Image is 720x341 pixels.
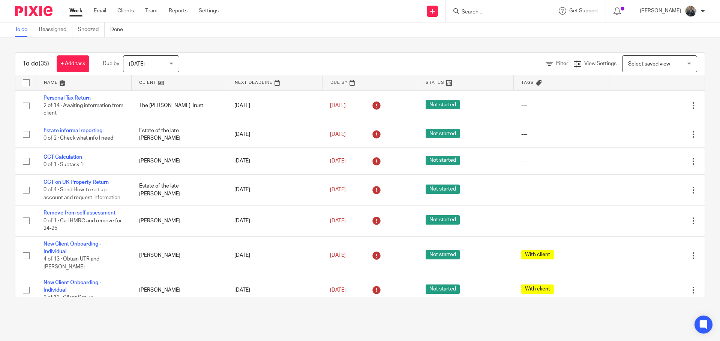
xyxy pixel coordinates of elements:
[330,187,346,192] span: [DATE]
[132,148,227,174] td: [PERSON_NAME]
[521,250,554,259] span: With client
[43,280,101,293] a: New Client Onboarding - Individual
[521,157,602,165] div: ---
[43,128,102,133] a: Estate informal reporting
[23,60,49,68] h1: To do
[15,6,52,16] img: Pixie
[117,7,134,15] a: Clients
[628,61,670,67] span: Select saved view
[521,217,602,225] div: ---
[227,275,322,305] td: [DATE]
[43,218,122,231] span: 0 of 1 · Call HMRC and remove for 24-25
[15,22,33,37] a: To do
[685,5,697,17] img: Headshot.jpg
[330,287,346,293] span: [DATE]
[199,7,219,15] a: Settings
[584,61,616,66] span: View Settings
[129,61,145,67] span: [DATE]
[69,7,82,15] a: Work
[227,174,322,205] td: [DATE]
[132,236,227,275] td: [PERSON_NAME]
[78,22,105,37] a: Snoozed
[43,210,115,216] a: Remove from self assessment
[227,148,322,174] td: [DATE]
[227,236,322,275] td: [DATE]
[426,250,460,259] span: Not started
[227,205,322,236] td: [DATE]
[426,215,460,225] span: Not started
[426,284,460,294] span: Not started
[521,131,602,138] div: ---
[330,218,346,223] span: [DATE]
[39,22,72,37] a: Reassigned
[330,132,346,137] span: [DATE]
[569,8,598,13] span: Get Support
[39,61,49,67] span: (35)
[521,186,602,194] div: ---
[132,205,227,236] td: [PERSON_NAME]
[43,241,101,254] a: New Client Onboarding - Individual
[521,80,534,85] span: Tags
[94,7,106,15] a: Email
[43,180,109,185] a: CGT on UK Property Return
[43,162,83,168] span: 0 of 1 · Subtask 1
[132,90,227,121] td: The [PERSON_NAME] Trust
[43,136,113,141] span: 0 of 2 · Check what info I need
[43,187,120,200] span: 0 of 4 · Send How-to set up account and request information
[521,102,602,109] div: ---
[169,7,187,15] a: Reports
[145,7,157,15] a: Team
[556,61,568,66] span: Filter
[521,284,554,294] span: With client
[43,155,82,160] a: CGT Calculation
[43,295,93,300] span: 2 of 13 · Client Set up
[57,55,89,72] a: + Add task
[43,95,91,101] a: Personal Tax Return
[330,103,346,108] span: [DATE]
[461,9,528,16] input: Search
[227,90,322,121] td: [DATE]
[330,253,346,258] span: [DATE]
[132,121,227,147] td: Estate of the late [PERSON_NAME]
[43,103,123,116] span: 2 of 14 · Awaiting information from client
[640,7,681,15] p: [PERSON_NAME]
[426,185,460,194] span: Not started
[43,257,99,270] span: 4 of 13 · Obtain UTR and [PERSON_NAME]
[426,129,460,138] span: Not started
[426,156,460,165] span: Not started
[132,174,227,205] td: Estate of the late [PERSON_NAME]
[132,275,227,305] td: [PERSON_NAME]
[103,60,119,67] p: Due by
[330,158,346,164] span: [DATE]
[110,22,129,37] a: Done
[227,121,322,147] td: [DATE]
[426,100,460,109] span: Not started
